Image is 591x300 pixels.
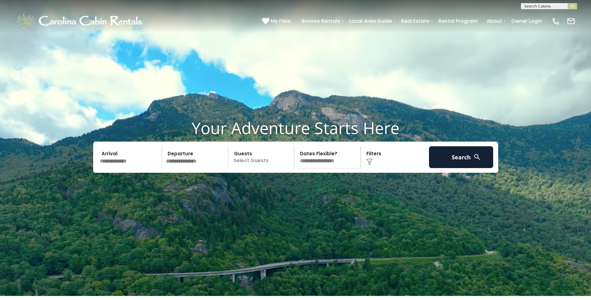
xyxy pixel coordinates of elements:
[16,12,145,31] img: White-1-1-2.png
[484,16,505,27] a: About
[230,146,294,168] p: Select Guests
[271,17,291,25] span: My Favs
[298,16,343,27] a: Browse Rentals
[5,118,586,138] h1: Your Adventure Starts Here
[508,16,545,27] a: Owner Login
[473,153,481,161] img: search-regular-white.png
[435,16,481,27] a: Rental Program
[366,159,373,165] img: filter--v1.png
[429,146,493,168] button: Search
[346,16,395,27] a: Local Area Guide
[567,17,575,26] img: mail-regular-white.png
[398,16,432,27] a: Real Estate
[551,17,560,26] img: phone-regular-white.png
[262,17,292,25] a: My Favs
